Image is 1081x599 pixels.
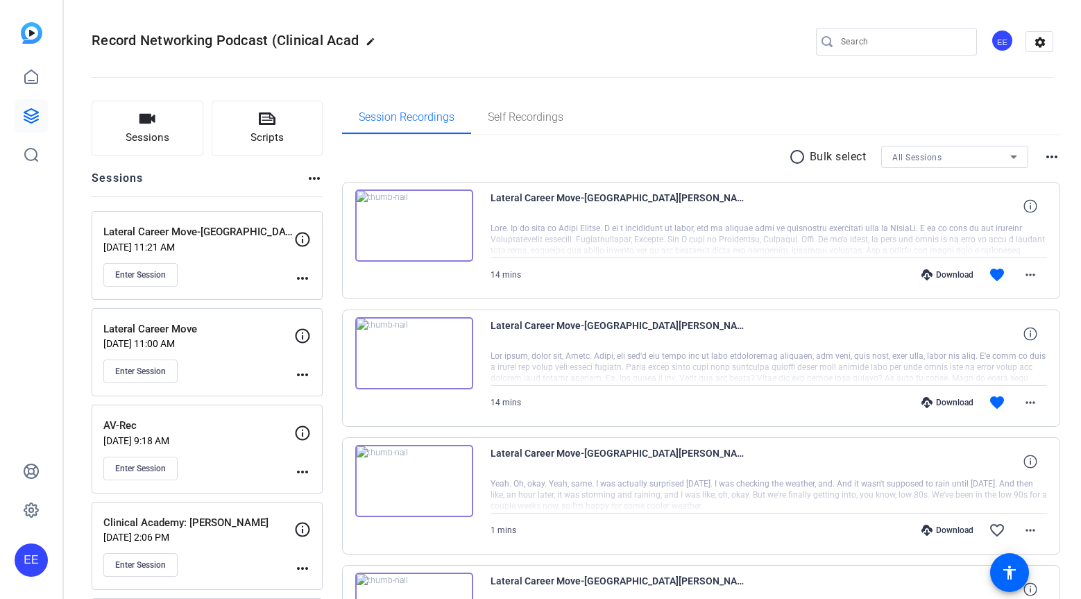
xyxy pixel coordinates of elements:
span: Enter Session [115,463,166,474]
span: Session Recordings [359,112,454,123]
span: Enter Session [115,366,166,377]
button: Scripts [212,101,323,156]
button: Enter Session [103,263,178,287]
mat-icon: edit [366,37,382,53]
img: thumb-nail [355,189,473,262]
div: Download [914,397,980,408]
p: Lateral Career Move [103,321,294,337]
div: EE [991,29,1014,52]
h2: Sessions [92,170,144,196]
span: All Sessions [892,153,942,162]
p: [DATE] 11:21 AM [103,242,294,253]
span: Lateral Career Move-[GEOGRAPHIC_DATA][PERSON_NAME][GEOGRAPHIC_DATA]-2025-08-20-11-42-45-011-1 [491,445,747,478]
p: [DATE] 2:06 PM [103,532,294,543]
span: 14 mins [491,270,521,280]
img: thumb-nail [355,445,473,517]
mat-icon: more_horiz [1022,267,1039,283]
span: Self Recordings [488,112,563,123]
p: Clinical Academy: [PERSON_NAME] [103,515,294,531]
mat-icon: settings [1026,32,1054,53]
span: Enter Session [115,559,166,571]
p: [DATE] 9:18 AM [103,435,294,446]
ngx-avatar: Elvis Evans [991,29,1015,53]
img: thumb-nail [355,317,473,389]
span: Scripts [250,130,284,146]
mat-icon: favorite [989,394,1005,411]
p: [DATE] 11:00 AM [103,338,294,349]
mat-icon: radio_button_unchecked [789,149,810,165]
mat-icon: favorite_border [989,522,1005,539]
mat-icon: favorite [989,267,1005,283]
mat-icon: more_horiz [294,464,311,480]
span: Lateral Career Move-[GEOGRAPHIC_DATA][PERSON_NAME][GEOGRAPHIC_DATA]-2025-08-20-11-48-17-694-1 [491,189,747,223]
mat-icon: more_horiz [294,270,311,287]
div: Download [914,525,980,536]
button: Enter Session [103,360,178,383]
mat-icon: more_horiz [294,560,311,577]
span: 1 mins [491,525,516,535]
span: Sessions [126,130,169,146]
mat-icon: more_horiz [1022,522,1039,539]
mat-icon: more_horiz [294,366,311,383]
mat-icon: more_horiz [1044,149,1060,165]
p: Lateral Career Move-[GEOGRAPHIC_DATA] [103,224,294,240]
input: Search [841,33,966,50]
span: Record Networking Podcast (Clinical Acad [92,32,359,49]
span: 14 mins [491,398,521,407]
div: Download [914,269,980,280]
span: Lateral Career Move-[GEOGRAPHIC_DATA][PERSON_NAME]-2025-08-20-11-48-17-694-0 [491,317,747,351]
mat-icon: accessibility [1001,564,1018,581]
mat-icon: more_horiz [306,170,323,187]
p: Bulk select [810,149,867,165]
p: AV-Rec [103,418,294,434]
img: blue-gradient.svg [21,22,42,44]
mat-icon: more_horiz [1022,394,1039,411]
button: Enter Session [103,457,178,480]
div: EE [15,543,48,577]
button: Enter Session [103,553,178,577]
span: Enter Session [115,269,166,280]
button: Sessions [92,101,203,156]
